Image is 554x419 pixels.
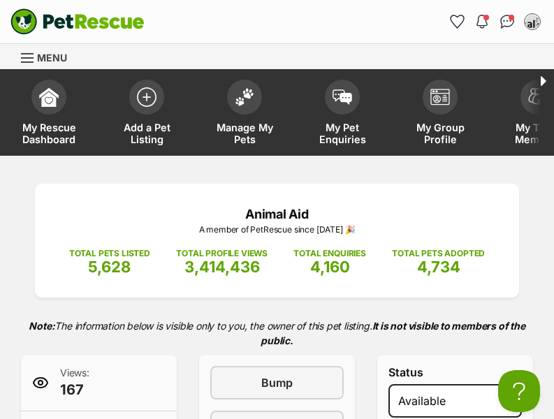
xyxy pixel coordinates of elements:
a: Menu [21,44,77,69]
span: My Pet Enquiries [311,122,374,145]
span: Add a Pet Listing [115,122,178,145]
span: 4,160 [310,258,350,276]
p: TOTAL PETS LISTED [69,247,150,260]
span: My Group Profile [409,122,472,145]
img: manage-my-pets-icon-02211641906a0b7f246fdf0571729dbe1e7629f14944591b6c1af311fb30b64b.svg [235,88,254,106]
p: TOTAL PROFILE VIEWS [176,247,268,260]
a: My Group Profile [391,73,489,156]
p: TOTAL PETS ADOPTED [392,247,485,260]
a: PetRescue [10,8,145,35]
a: Conversations [496,10,518,33]
strong: Note: [29,320,54,332]
p: Views: [60,366,89,399]
span: Bump [261,374,293,391]
img: add-pet-listing-icon-0afa8454b4691262ce3f59096e99ab1cd57d4a30225e0717b998d2c9b9846f56.svg [137,87,156,107]
p: The information below is visible only to you, the owner of this pet listing. [21,311,533,355]
a: Add a Pet Listing [98,73,196,156]
button: My account [521,10,544,33]
img: notifications-46538b983faf8c2785f20acdc204bb7945ddae34d4c08c2a6579f10ce5e182be.svg [476,15,488,29]
a: Manage My Pets [196,73,293,156]
img: pet-enquiries-icon-7e3ad2cf08bfb03b45e93fb7055b45f3efa6380592205ae92323e6603595dc1f.svg [333,89,352,105]
a: Bump [210,366,344,399]
img: Kennels Team profile pic [525,15,539,29]
label: Status [388,366,522,378]
span: 167 [60,380,89,399]
iframe: Help Scout Beacon - Open [498,370,540,412]
span: Menu [37,52,67,64]
img: consumer-privacy-logo.png [1,1,13,13]
span: My Rescue Dashboard [17,122,80,145]
strong: It is not visible to members of the public. [261,320,525,346]
img: group-profile-icon-3fa3cf56718a62981997c0bc7e787c4b2cf8bcc04b72c1350f741eb67cf2f40e.svg [430,89,450,105]
button: Notifications [471,10,493,33]
a: My Pet Enquiries [293,73,391,156]
span: 3,414,436 [184,258,260,276]
img: chat-41dd97257d64d25036548639549fe6c8038ab92f7586957e7f3b1b290dea8141.svg [500,15,515,29]
p: Animal Aid [56,205,498,223]
p: A member of PetRescue since [DATE] 🎉 [56,223,498,236]
img: dashboard-icon-eb2f2d2d3e046f16d808141f083e7271f6b2e854fb5c12c21221c1fb7104beca.svg [39,87,59,107]
span: Manage My Pets [213,122,276,145]
span: 4,734 [417,258,460,276]
span: 5,628 [88,258,131,276]
img: logo-cat-932fe2b9b8326f06289b0f2fb663e598f794de774fb13d1741a6617ecf9a85b4.svg [10,8,145,35]
a: Favourites [446,10,468,33]
p: TOTAL ENQUIRIES [293,247,365,260]
ul: Account quick links [446,10,544,33]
